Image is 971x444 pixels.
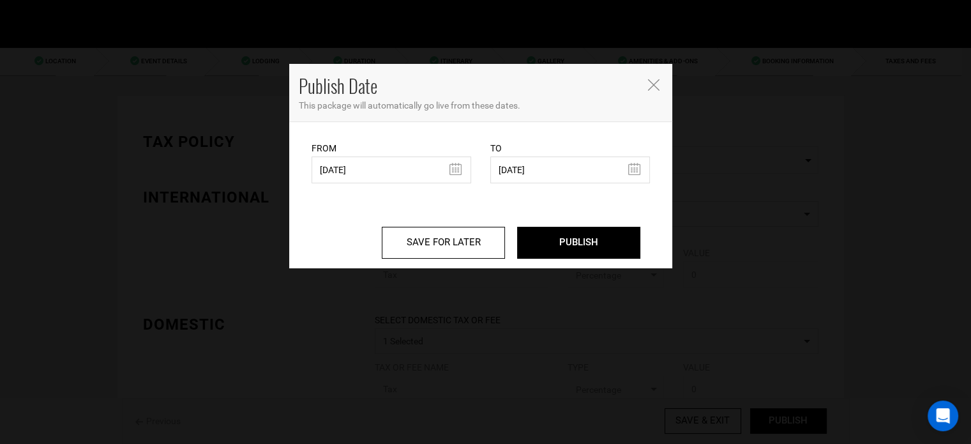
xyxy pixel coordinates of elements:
input: PUBLISH [517,227,640,259]
label: To [490,142,502,155]
input: Select End Date [490,157,650,183]
div: Open Intercom Messenger [928,401,958,431]
button: Close [647,77,659,91]
input: Select From Date [312,157,471,183]
h4: Publish Date [299,73,637,99]
p: This package will automatically go live from these dates. [299,99,663,112]
input: SAVE FOR LATER [382,227,505,259]
label: From [312,142,336,155]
